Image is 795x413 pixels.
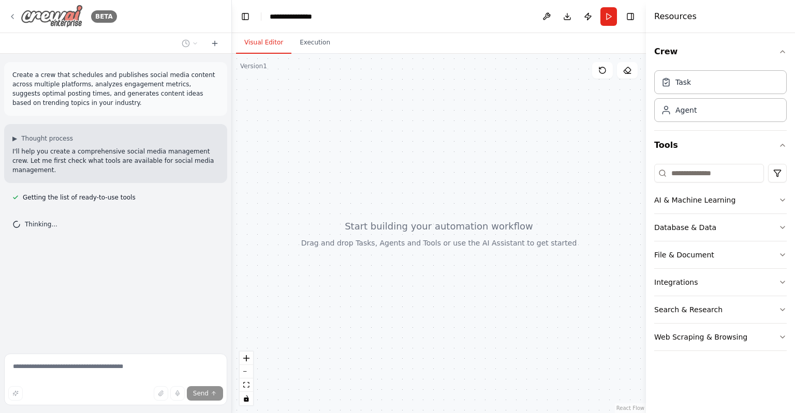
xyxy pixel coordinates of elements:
[654,187,787,213] button: AI & Machine Learning
[654,250,714,260] div: File & Document
[23,193,136,202] span: Getting the list of ready-to-use tools
[654,269,787,296] button: Integrations
[240,351,253,365] button: zoom in
[240,378,253,392] button: fit view
[178,37,202,50] button: Switch to previous chat
[270,11,321,22] nav: breadcrumb
[654,131,787,160] button: Tools
[8,386,23,401] button: Improve this prompt
[654,277,698,287] div: Integrations
[207,37,223,50] button: Start a new chat
[238,9,253,24] button: Hide left sidebar
[654,324,787,350] button: Web Scraping & Browsing
[654,222,716,233] div: Database & Data
[170,386,185,401] button: Click to speak your automation idea
[654,37,787,66] button: Crew
[616,405,644,411] a: React Flow attribution
[654,214,787,241] button: Database & Data
[236,32,291,54] button: Visual Editor
[654,66,787,130] div: Crew
[654,296,787,323] button: Search & Research
[291,32,338,54] button: Execution
[623,9,638,24] button: Hide right sidebar
[654,195,735,205] div: AI & Machine Learning
[654,332,747,342] div: Web Scraping & Browsing
[654,304,723,315] div: Search & Research
[675,105,697,115] div: Agent
[25,220,57,228] span: Thinking...
[21,134,73,143] span: Thought process
[240,365,253,378] button: zoom out
[675,77,691,87] div: Task
[240,392,253,405] button: toggle interactivity
[654,10,697,23] h4: Resources
[193,389,209,397] span: Send
[654,160,787,359] div: Tools
[654,241,787,268] button: File & Document
[12,134,17,143] span: ▶
[12,147,219,175] p: I'll help you create a comprehensive social media management crew. Let me first check what tools ...
[154,386,168,401] button: Upload files
[91,10,117,23] div: BETA
[12,70,219,108] p: Create a crew that schedules and publishes social media content across multiple platforms, analyz...
[240,351,253,405] div: React Flow controls
[240,62,267,70] div: Version 1
[21,5,83,28] img: Logo
[12,134,73,143] button: ▶Thought process
[187,386,223,401] button: Send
